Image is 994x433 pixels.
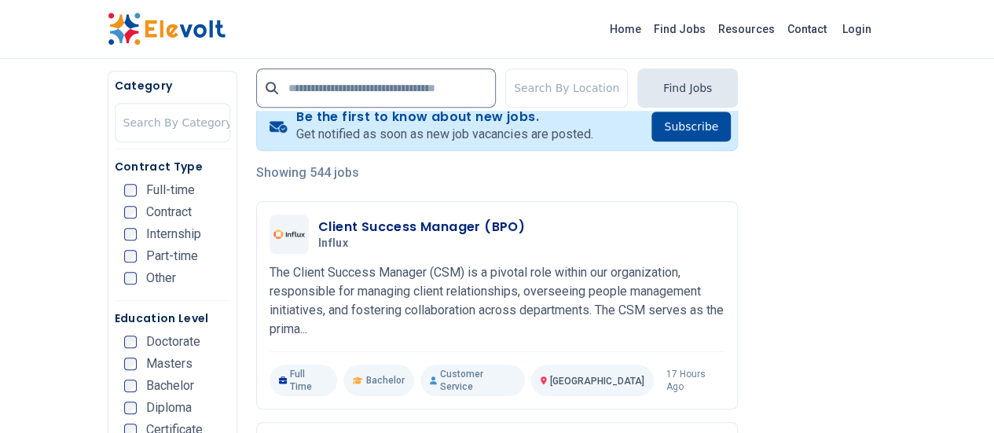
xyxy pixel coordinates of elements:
p: Full Time [270,365,337,396]
h5: Contract Type [115,159,230,174]
iframe: Chat Widget [915,358,994,433]
span: Other [146,272,176,284]
span: Part-time [146,250,198,262]
input: Other [124,272,137,284]
p: Showing 544 jobs [256,163,738,182]
h5: Category [115,78,230,94]
span: Internship [146,228,201,240]
input: Full-time [124,184,137,196]
h5: Education Level [115,310,230,326]
p: Get notified as soon as new job vacancies are posted. [296,125,592,144]
img: Elevolt [108,13,226,46]
span: Bachelor [146,380,194,392]
input: Doctorate [124,336,137,348]
span: Bachelor [366,374,405,387]
span: Influx [318,237,348,251]
h3: Client Success Manager (BPO) [318,218,525,237]
span: Full-time [146,184,195,196]
p: The Client Success Manager (CSM) is a pivotal role within our organization, responsible for manag... [270,263,724,339]
a: Contact [781,17,833,42]
a: InfluxClient Success Manager (BPO)InfluxThe Client Success Manager (CSM) is a pivotal role within... [270,215,724,396]
span: Masters [146,358,193,370]
p: 17 hours ago [666,368,724,393]
button: Subscribe [651,112,731,141]
span: Doctorate [146,336,200,348]
button: Find Jobs [637,68,738,108]
input: Contract [124,206,137,218]
span: Diploma [146,402,192,414]
input: Diploma [124,402,137,414]
a: Home [603,17,647,42]
input: Part-time [124,250,137,262]
p: Customer Service [420,365,525,396]
a: Login [833,13,881,45]
a: Find Jobs [647,17,712,42]
h4: Be the first to know about new jobs. [296,109,592,125]
input: Bachelor [124,380,137,392]
span: Contract [146,206,192,218]
img: Influx [273,229,305,240]
input: Masters [124,358,137,370]
a: Resources [712,17,781,42]
span: [GEOGRAPHIC_DATA] [550,376,644,387]
input: Internship [124,228,137,240]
